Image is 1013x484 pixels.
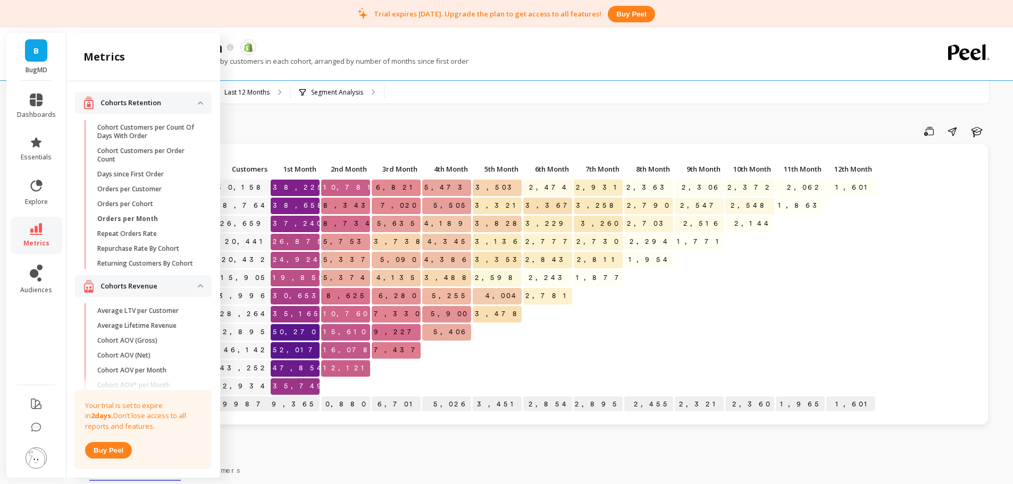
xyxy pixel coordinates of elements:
[675,396,724,412] p: 2,321
[97,351,150,360] p: Cohort AOV (Net)
[207,162,271,176] p: Customers
[97,230,157,238] p: Repeat Orders Rate
[422,216,473,232] span: 4,189
[681,216,724,232] span: 2,516
[270,162,321,178] div: Toggle SortBy
[271,216,325,232] span: 37,240
[372,324,422,340] span: 9,227
[574,396,623,412] p: 2,895
[422,162,472,178] div: Toggle SortBy
[625,198,673,214] span: 2,790
[34,45,39,57] span: B
[89,56,468,66] p: The total number of orders placed by customers in each cohort, arranged by number of months since...
[431,324,471,340] span: 5,406
[674,162,725,178] div: Toggle SortBy
[271,306,324,322] span: 35,165
[826,162,875,176] p: 12th Month
[727,165,771,173] span: 10th Month
[21,153,52,162] span: essentials
[627,234,673,250] span: 2,294
[473,252,527,268] span: 3,353
[372,234,430,250] span: 3,738
[210,288,271,304] a: 23,996
[523,288,574,304] span: 2,781
[826,396,875,412] p: 1,601
[523,234,577,250] span: 2,777
[97,259,193,268] p: Returning Customers By Cohort
[473,162,522,176] p: 5th Month
[198,284,203,287] img: down caret icon
[523,396,572,412] p: 2,854
[680,180,724,196] span: 2,306
[472,162,523,178] div: Toggle SortBy
[574,234,623,250] span: 2,730
[725,180,775,196] span: 2,372
[473,396,522,412] p: 3,451
[778,165,822,173] span: 11th Month
[271,396,320,412] p: 39,365
[271,162,320,176] p: 1st Month
[574,198,624,214] span: 3,258
[321,198,375,214] span: 8,343
[218,306,271,322] a: 28,264
[725,162,775,178] div: Toggle SortBy
[776,198,827,214] span: 1,863
[321,162,370,176] p: 2nd Month
[97,147,199,164] p: Cohort Customers per Order Count
[624,162,674,178] div: Toggle SortBy
[732,216,774,232] span: 2,144
[244,43,253,52] img: api.shopify.svg
[198,101,203,105] img: down caret icon
[473,198,524,214] span: 3,321
[17,111,56,119] span: dashboards
[321,162,371,178] div: Toggle SortBy
[374,165,417,173] span: 3rd Month
[271,342,323,358] span: 52,017
[429,306,471,322] span: 5,900
[422,180,472,196] span: 5,473
[374,180,421,196] span: 6,821
[209,165,267,173] span: Customers
[321,324,370,340] span: 15,610
[324,288,370,304] span: 8,625
[374,9,601,19] p: Trial expires [DATE]. Upgrade the plan to get access to all features!
[525,165,569,173] span: 6th Month
[85,442,132,458] button: Buy peel
[91,411,113,420] strong: 2 days.
[574,180,625,196] span: 2,931
[776,162,825,176] p: 11th Month
[473,234,523,250] span: 3,136
[214,198,271,214] a: 28,764
[20,286,52,294] span: audiences
[271,180,328,196] span: 38,225
[624,162,673,176] p: 8th Month
[271,324,320,340] span: 50,270
[83,96,94,109] img: navigation item icon
[483,288,522,304] span: 4,004
[785,180,825,196] span: 2,062
[214,324,271,340] a: 42,895
[431,198,471,214] span: 5,505
[828,165,872,173] span: 12th Month
[675,234,727,250] span: 1,771
[222,342,271,358] a: 46,142
[372,162,421,176] p: 3rd Month
[422,252,472,268] span: 4,386
[475,165,518,173] span: 5th Month
[97,244,179,253] p: Repurchase Rate By Cohort
[207,396,271,412] p: 29987
[85,401,201,432] p: Your trial is set to expire in Don’t lose access to all reports and features.
[376,288,421,304] span: 6,280
[83,49,125,64] h2: metrics
[25,198,48,206] span: explore
[271,378,331,394] span: 35,749
[321,306,372,322] span: 10,760
[218,216,271,232] a: 26,659
[323,165,367,173] span: 2nd Month
[97,307,179,315] p: Average LTV per Customer
[422,396,471,412] p: 5,026
[17,66,56,74] p: BugMD
[574,162,623,176] p: 7th Month
[425,234,471,250] span: 4,345
[624,396,673,412] p: 2,455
